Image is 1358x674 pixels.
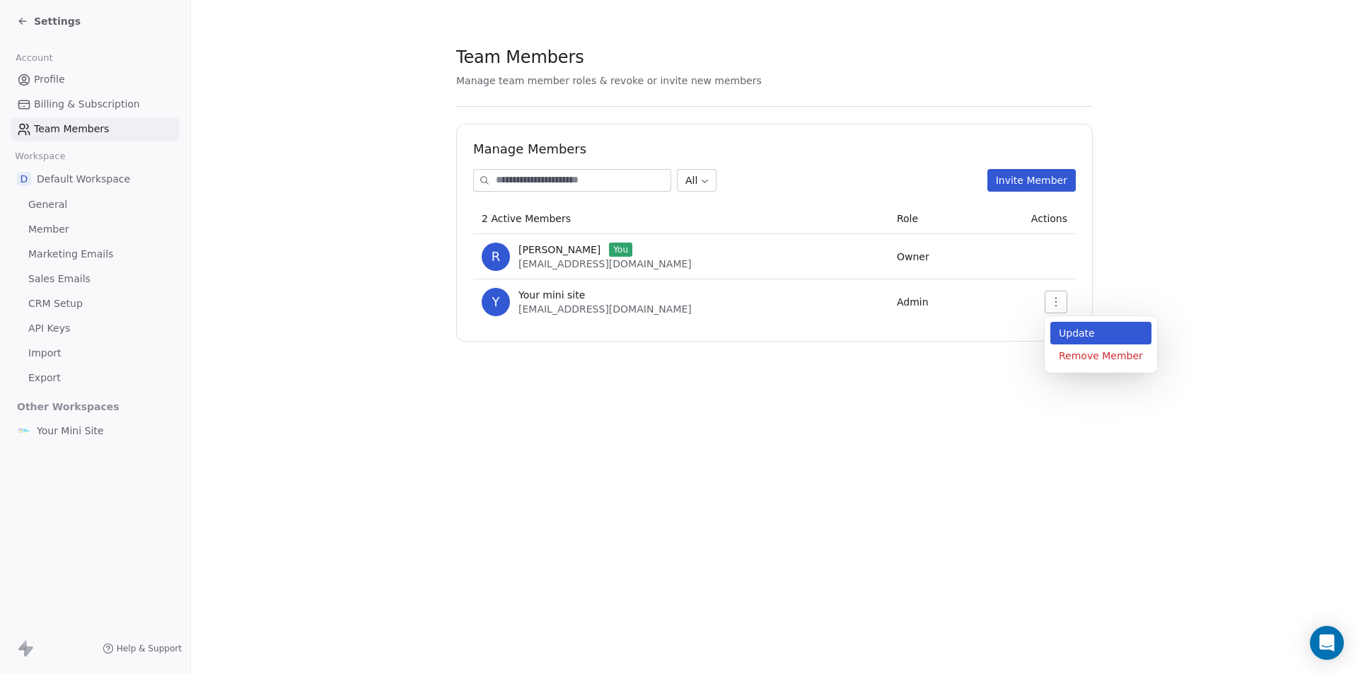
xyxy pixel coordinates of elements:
span: 2 Active Members [482,213,571,224]
span: Role [897,213,918,224]
span: API Keys [28,321,70,336]
span: Workspace [9,146,71,167]
a: API Keys [11,317,179,340]
button: Invite Member [987,169,1076,192]
a: CRM Setup [11,292,179,315]
div: Update [1050,322,1151,344]
span: Your mini site [518,288,585,302]
a: Member [11,218,179,241]
span: Other Workspaces [11,395,125,418]
span: Actions [1031,213,1067,224]
a: Profile [11,68,179,91]
img: yourminisite%20logo%20png.png [17,424,31,438]
span: Team Members [456,47,584,68]
a: Team Members [11,117,179,141]
span: Owner [897,251,929,262]
div: Remove Member [1050,344,1151,367]
span: General [28,197,67,212]
span: Profile [34,72,65,87]
span: You [609,243,632,257]
a: Billing & Subscription [11,93,179,116]
a: Sales Emails [11,267,179,291]
span: [EMAIL_ADDRESS][DOMAIN_NAME] [518,258,692,269]
a: Marketing Emails [11,243,179,266]
span: Manage team member roles & revoke or invite new members [456,75,762,86]
span: Settings [34,14,81,28]
span: Your Mini Site [37,424,103,438]
a: Export [11,366,179,390]
span: Account [9,47,59,69]
span: Member [28,222,69,237]
span: Billing & Subscription [34,97,140,112]
span: R [482,243,510,271]
a: Import [11,342,179,365]
span: Help & Support [117,643,182,654]
span: [EMAIL_ADDRESS][DOMAIN_NAME] [518,303,692,315]
div: Open Intercom Messenger [1310,626,1344,660]
a: General [11,193,179,216]
span: Marketing Emails [28,247,113,262]
span: D [17,172,31,186]
span: Default Workspace [37,172,130,186]
a: Help & Support [103,643,182,654]
span: [PERSON_NAME] [518,243,600,257]
span: Team Members [34,122,109,136]
h1: Manage Members [473,141,1076,158]
span: CRM Setup [28,296,83,311]
span: Export [28,371,61,385]
a: Settings [17,14,81,28]
span: Import [28,346,61,361]
span: Y [482,288,510,316]
span: Admin [897,296,929,308]
span: Sales Emails [28,272,91,286]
